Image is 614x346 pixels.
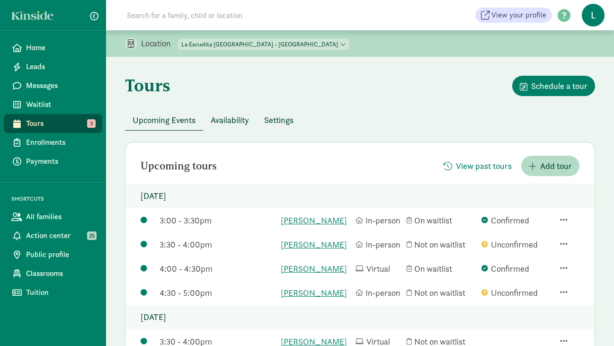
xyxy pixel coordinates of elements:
[26,156,95,167] span: Payments
[4,207,102,226] a: All families
[125,110,203,130] button: Upcoming Events
[407,262,477,275] div: On waitlist
[356,286,402,299] div: In-person
[4,245,102,264] a: Public profile
[87,119,96,128] span: 3
[4,264,102,283] a: Classrooms
[356,214,402,227] div: In-person
[481,214,552,227] div: Confirmed
[356,238,402,251] div: In-person
[4,226,102,245] a: Action center 25
[160,214,276,227] div: 3:00 - 3:30pm
[521,156,579,176] button: Add tour
[125,184,595,208] p: [DATE]
[4,283,102,302] a: Tuition
[481,262,552,275] div: Confirmed
[26,42,95,53] span: Home
[26,211,95,222] span: All families
[4,152,102,171] a: Payments
[264,114,294,126] span: Settings
[456,160,512,172] span: View past tours
[160,238,276,251] div: 3:30 - 4:00pm
[567,301,614,346] iframe: Chat Widget
[356,262,402,275] div: Virtual
[125,305,595,329] p: [DATE]
[26,230,95,241] span: Action center
[281,262,351,275] a: [PERSON_NAME]
[481,286,552,299] div: Unconfirmed
[436,161,519,172] a: View past tours
[121,6,387,25] input: Search for a family, child or location
[26,61,95,72] span: Leads
[160,286,276,299] div: 4:30 - 5:00pm
[407,238,477,251] div: Not on waitlist
[436,156,519,176] button: View past tours
[26,80,95,91] span: Messages
[407,286,477,299] div: Not on waitlist
[4,133,102,152] a: Enrollments
[407,214,477,227] div: On waitlist
[141,160,217,172] h2: Upcoming tours
[512,76,595,96] button: Schedule a tour
[211,114,249,126] span: Availability
[4,76,102,95] a: Messages
[87,231,97,240] span: 25
[481,238,552,251] div: Unconfirmed
[26,268,95,279] span: Classrooms
[491,9,546,21] span: View your profile
[475,8,552,23] a: View your profile
[4,57,102,76] a: Leads
[26,249,95,260] span: Public profile
[281,238,351,251] a: [PERSON_NAME]
[203,110,257,130] button: Availability
[540,160,572,172] span: Add tour
[141,38,178,49] p: Location
[4,114,102,133] a: Tours 3
[281,214,351,227] a: [PERSON_NAME]
[531,80,587,92] span: Schedule a tour
[125,76,170,95] h1: Tours
[26,118,95,129] span: Tours
[257,110,301,130] button: Settings
[4,95,102,114] a: Waitlist
[281,286,351,299] a: [PERSON_NAME]
[582,4,605,27] span: L
[26,99,95,110] span: Waitlist
[160,262,276,275] div: 4:00 - 4:30pm
[26,137,95,148] span: Enrollments
[133,114,196,126] span: Upcoming Events
[26,287,95,298] span: Tuition
[4,38,102,57] a: Home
